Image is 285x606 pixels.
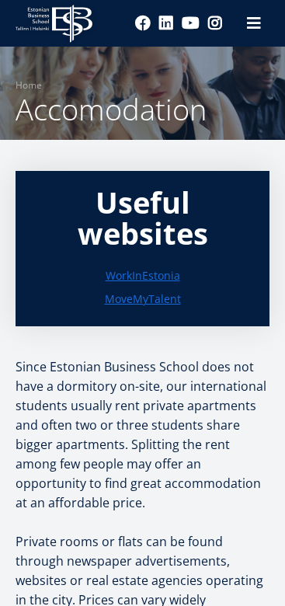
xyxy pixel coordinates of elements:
p: Since Estonian Business School does not have a dormitory on-site, our international students usua... [16,357,269,513]
a: WorkInEstonia [106,264,180,287]
a: Linkedin [158,16,174,31]
span: Accomodation [16,89,207,129]
div: Useful websites [31,186,254,249]
a: Youtube [182,16,200,31]
a: Facebook [135,16,151,31]
a: MoveMyTalent [105,287,181,311]
a: Instagram [207,16,223,31]
a: Home [16,78,42,93]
